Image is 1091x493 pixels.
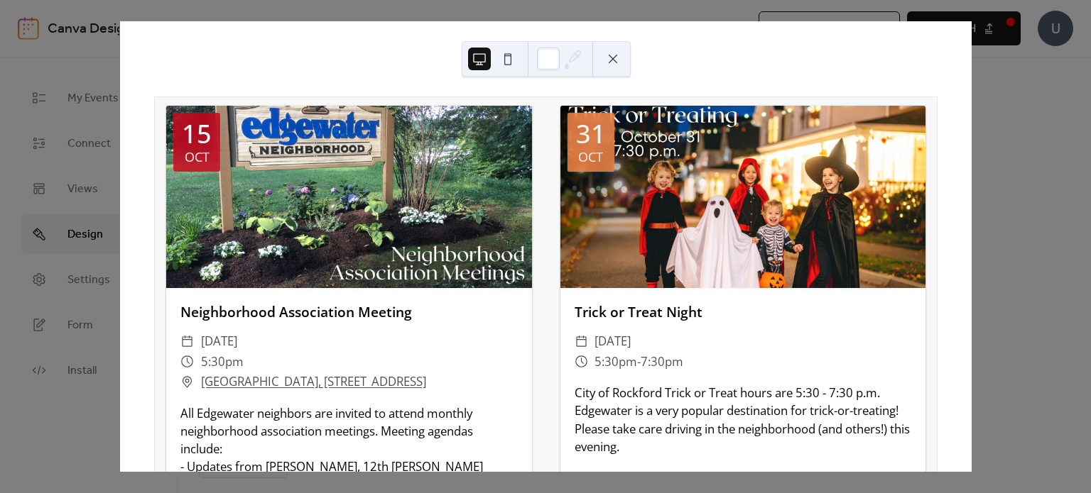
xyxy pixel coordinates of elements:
div: ​ [180,331,194,352]
span: 5:30pm [201,352,244,372]
div: ​ [575,352,588,372]
span: [DATE] [201,331,237,352]
a: [GEOGRAPHIC_DATA], [STREET_ADDRESS] [201,372,426,392]
div: 15 [182,121,212,147]
div: 31 [576,121,606,147]
span: 5:30pm [595,352,637,372]
div: ​ [180,372,194,392]
div: ​ [180,352,194,372]
div: City of Rockford Trick or Treat hours are 5:30 - 7:30 p.m. Edgewater is a very popular destinatio... [560,384,926,455]
span: 7:30pm [641,352,683,372]
span: - [637,352,641,372]
div: Oct [185,150,210,163]
div: Neighborhood Association Meeting [166,302,532,323]
div: ​ [575,331,588,352]
div: Oct [578,150,603,163]
span: [DATE] [595,331,631,352]
div: Trick or Treat Night [560,302,926,323]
